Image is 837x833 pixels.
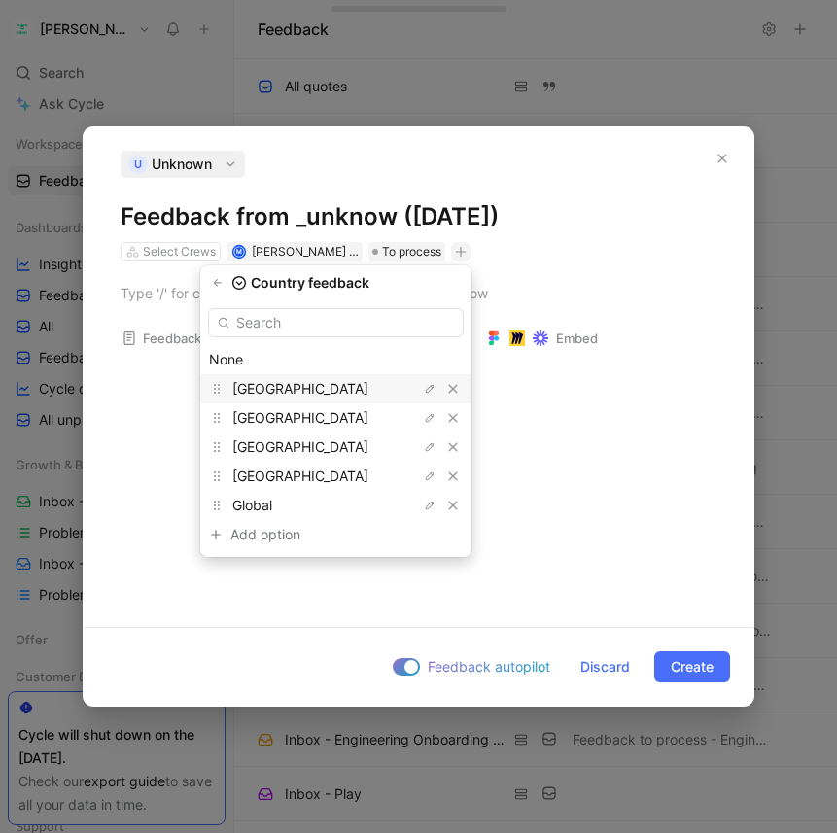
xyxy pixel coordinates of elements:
[208,308,464,337] input: Search
[232,409,368,426] span: [GEOGRAPHIC_DATA]
[200,433,471,462] div: [GEOGRAPHIC_DATA]
[232,380,368,397] span: [GEOGRAPHIC_DATA]
[209,348,463,371] div: None
[232,497,272,513] span: Global
[200,462,471,491] div: [GEOGRAPHIC_DATA]
[200,374,471,403] div: [GEOGRAPHIC_DATA]
[232,438,368,455] span: [GEOGRAPHIC_DATA]
[200,403,471,433] div: [GEOGRAPHIC_DATA]
[200,273,471,293] div: Country feedback
[200,491,471,520] div: Global
[232,468,368,484] span: [GEOGRAPHIC_DATA]
[230,523,376,546] div: Add option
